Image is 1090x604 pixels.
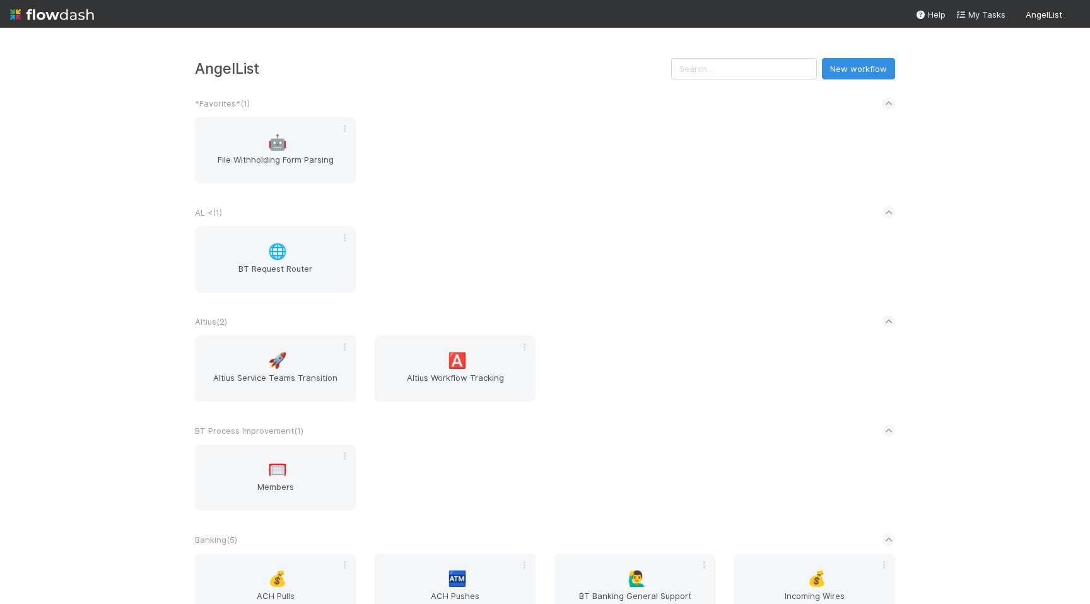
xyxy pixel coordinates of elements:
span: 🅰️ [448,352,467,369]
span: 💰 [268,571,287,587]
h3: AngelList [195,60,671,77]
span: Altius Service Teams Transition [200,371,351,397]
span: AL < ( 1 ) [195,207,222,218]
a: My Tasks [956,8,1005,21]
span: AngelList [1026,9,1062,20]
span: BT Request Router [200,262,351,287]
span: 🚀 [268,352,287,369]
span: *Favorites* ( 1 ) [195,98,250,108]
span: Members [200,480,351,506]
a: 🤖File Withholding Form Parsing [195,117,356,183]
img: logo-inverted-e16ddd16eac7371096b0.svg [10,4,94,25]
a: 🌐BT Request Router [195,226,356,293]
span: Altius ( 2 ) [195,317,227,327]
input: Search... [671,58,817,79]
span: My Tasks [956,9,1005,20]
a: 🚀Altius Service Teams Transition [195,335,356,402]
span: 💰 [807,571,826,587]
span: 🥅 [268,462,287,478]
button: New workflow [822,58,895,79]
span: Banking ( 5 ) [195,535,237,545]
a: 🥅Members [195,444,356,511]
span: 🙋‍♂️ [628,571,647,587]
span: 🌐 [268,243,287,260]
span: 🏧 [448,571,467,587]
span: Altius Workflow Tracking [380,371,530,397]
span: File Withholding Form Parsing [200,153,351,178]
span: 🤖 [268,134,287,151]
div: Help [915,8,946,21]
span: BT Process Improvement ( 1 ) [195,426,303,436]
a: 🅰️Altius Workflow Tracking [375,335,536,402]
img: avatar_ec94f6e9-05c5-4d36-a6c8-d0cea77c3c29.png [1067,9,1080,21]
